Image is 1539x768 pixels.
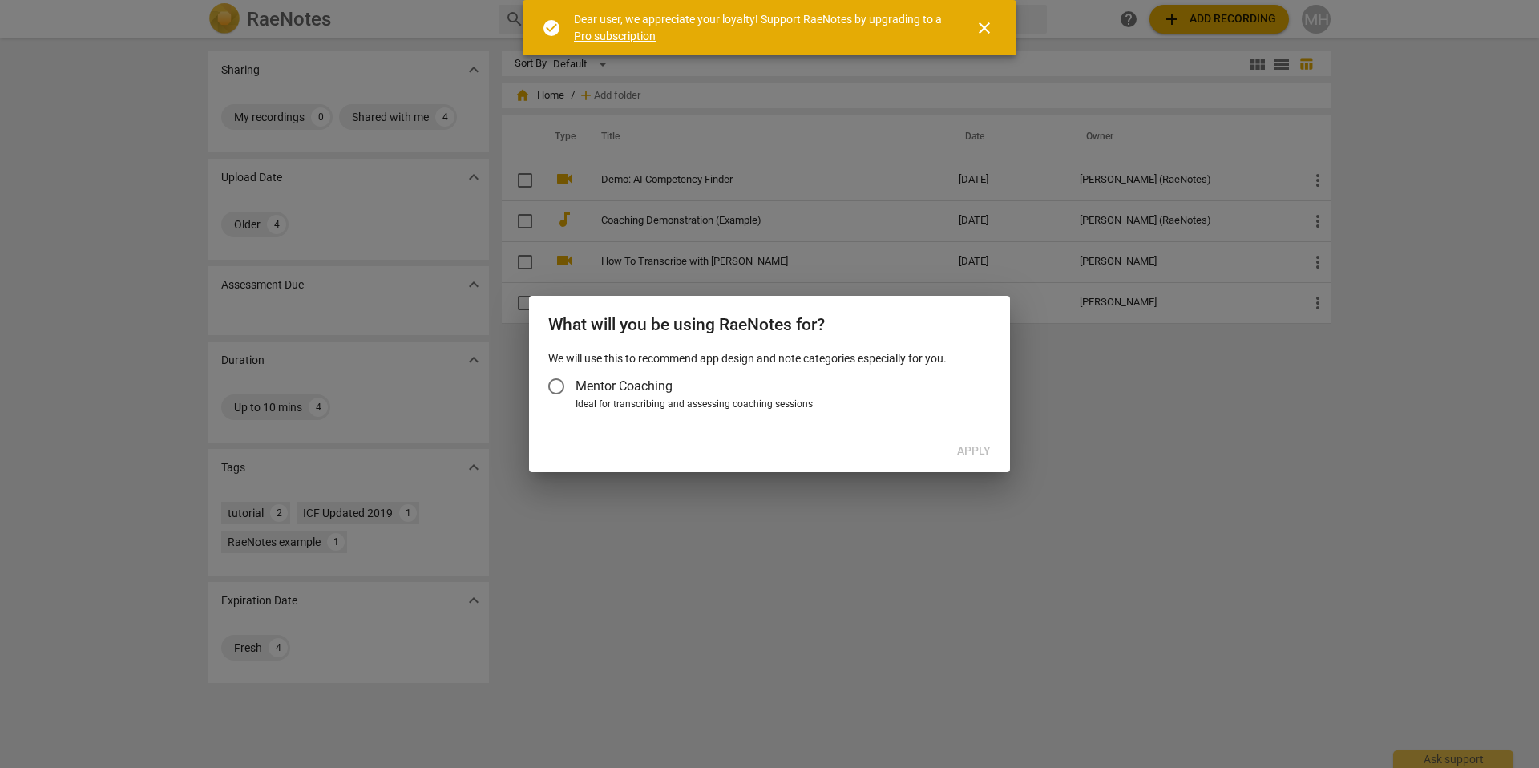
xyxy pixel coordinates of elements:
span: Mentor Coaching [576,377,673,395]
h2: What will you be using RaeNotes for? [548,315,991,335]
span: check_circle [542,18,561,38]
div: Ideal for transcribing and assessing coaching sessions [576,398,986,412]
button: Close [965,9,1004,47]
div: Dear user, we appreciate your loyalty! Support RaeNotes by upgrading to a [574,11,946,44]
a: Pro subscription [574,30,656,42]
span: close [975,18,994,38]
p: We will use this to recommend app design and note categories especially for you. [548,350,991,367]
div: Account type [548,367,991,412]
